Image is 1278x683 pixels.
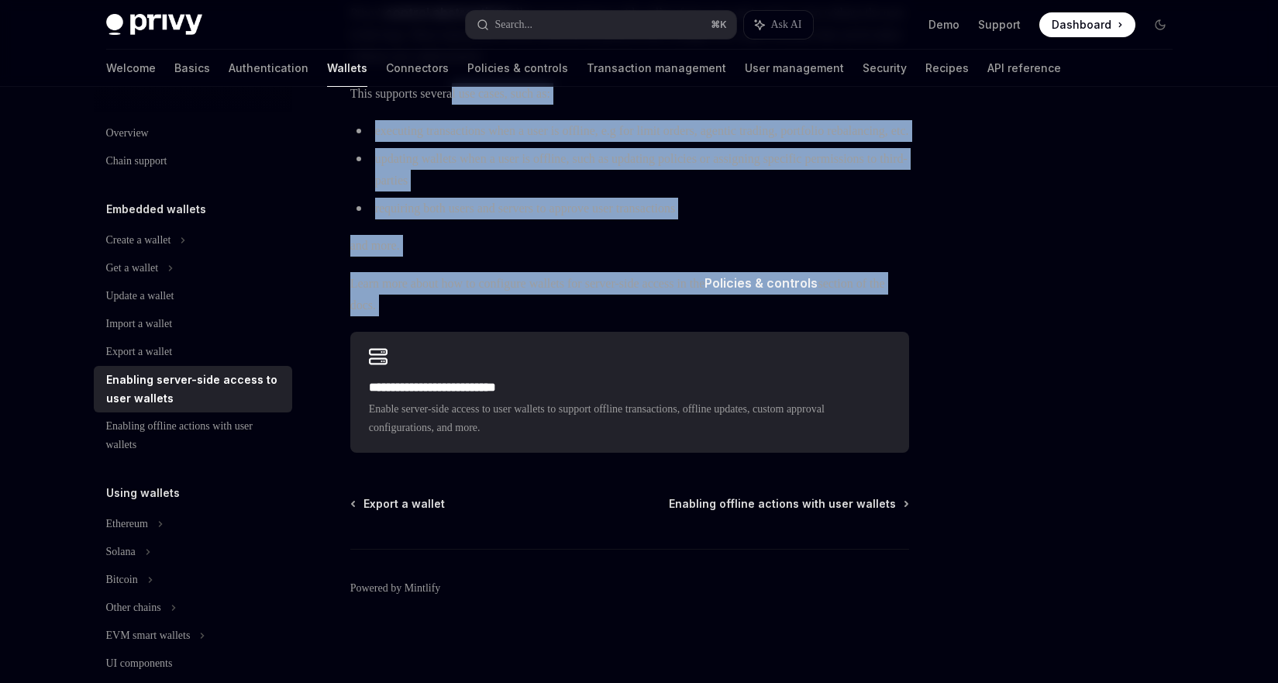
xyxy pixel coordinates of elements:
a: Recipes [925,50,969,87]
div: Update a wallet [106,287,174,305]
button: Toggle dark mode [1148,12,1173,37]
a: Overview [94,119,292,147]
div: Create a wallet [106,231,171,250]
div: Get a wallet [106,259,159,278]
h5: Using wallets [106,484,180,502]
div: Other chains [106,598,161,617]
a: Wallets [327,50,367,87]
span: Learn more about how to configure wallets for server-side access in the section of the docs. [350,272,909,316]
button: Ask AI [744,11,812,39]
span: Export a wallet [363,496,445,512]
li: updating wallets when a user is offline, such as updating policies or assigning specific permissi... [350,148,909,191]
div: Import a wallet [106,315,173,333]
div: EVM smart wallets [106,626,191,645]
button: Search...⌘K [466,11,737,39]
div: Solana [106,543,136,561]
div: Enabling server-side access to user wallets [106,371,283,408]
a: Basics [174,50,210,87]
a: Security [863,50,907,87]
a: API reference [987,50,1061,87]
h5: Embedded wallets [106,200,206,219]
a: Export a wallet [352,496,445,512]
li: requiring both users and servers to approve user transactions [350,198,909,219]
div: Overview [106,124,149,143]
div: Ethereum [106,515,148,533]
div: UI components [106,654,173,673]
a: Enabling offline actions with user wallets [669,496,908,512]
a: Demo [928,17,959,33]
a: Welcome [106,50,156,87]
div: Export a wallet [106,343,173,361]
a: Authentication [229,50,308,87]
div: Chain support [106,152,167,171]
span: This supports several use cases, such as: [350,83,909,105]
a: Transaction management [587,50,726,87]
a: Enabling server-side access to user wallets [94,366,292,412]
span: and more. [350,235,909,257]
a: Dashboard [1039,12,1135,37]
a: Support [978,17,1021,33]
img: dark logo [106,14,202,36]
span: ⌘ K [711,19,727,31]
span: Enable server-side access to user wallets to support offline transactions, offline updates, custo... [369,400,890,437]
a: User management [745,50,844,87]
a: Policies & controls [467,50,568,87]
span: Enabling offline actions with user wallets [669,496,896,512]
div: Enabling offline actions with user wallets [106,417,283,454]
a: Enabling offline actions with user wallets [94,412,292,459]
li: executing transactions when a user is offline, e.g for limit orders, agentic trading, portfolio r... [350,120,909,142]
div: Search... [495,16,533,34]
span: Ask AI [770,17,801,33]
span: Dashboard [1052,17,1111,33]
a: Connectors [386,50,449,87]
a: UI components [94,650,292,678]
a: Chain support [94,147,292,175]
a: Powered by Mintlify [350,581,441,596]
a: Import a wallet [94,310,292,338]
strong: Policies & controls [704,275,818,291]
a: Update a wallet [94,282,292,310]
div: Bitcoin [106,571,138,589]
a: Export a wallet [94,338,292,366]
